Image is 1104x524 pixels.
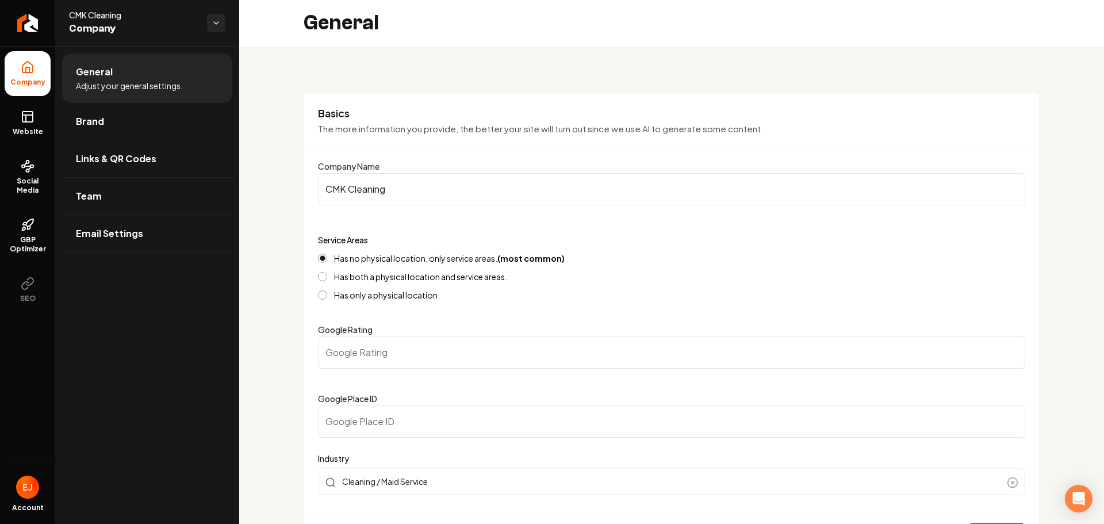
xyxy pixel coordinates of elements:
label: Google Rating [318,324,373,335]
h2: General [304,12,379,35]
p: The more information you provide, the better your site will turn out since we use AI to generate ... [318,123,1025,136]
img: Rebolt Logo [17,14,39,32]
a: Email Settings [62,215,232,252]
a: Team [62,178,232,215]
label: Company Name [318,161,379,171]
button: SEO [5,267,51,312]
input: Company Name [318,173,1025,205]
span: Adjust your general settings. [76,80,183,91]
strong: (most common) [497,253,565,263]
label: Has only a physical location. [334,291,440,299]
span: Account [12,503,44,512]
span: Website [8,127,48,136]
a: Social Media [5,150,51,204]
span: CMK Cleaning [69,9,198,21]
h3: Basics [318,106,1025,120]
label: Google Place ID [318,393,377,404]
label: Has no physical location, only service areas. [334,254,565,262]
span: SEO [16,294,40,303]
input: Google Rating [318,336,1025,369]
a: Links & QR Codes [62,140,232,177]
button: Open user button [16,476,39,499]
span: Company [6,78,50,87]
label: Has both a physical location and service areas. [334,273,507,281]
span: GBP Optimizer [5,235,51,254]
a: Website [5,101,51,146]
span: Team [76,189,102,203]
label: Industry [318,452,1025,465]
label: Service Areas [318,235,368,245]
div: Open Intercom Messenger [1065,485,1092,512]
a: GBP Optimizer [5,209,51,263]
span: Social Media [5,177,51,195]
span: General [76,65,113,79]
a: Brand [62,103,232,140]
input: Google Place ID [318,406,1025,438]
span: Email Settings [76,227,143,240]
span: Company [69,21,198,37]
span: Brand [76,114,104,128]
span: Links & QR Codes [76,152,156,166]
img: Eduard Joers [16,476,39,499]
